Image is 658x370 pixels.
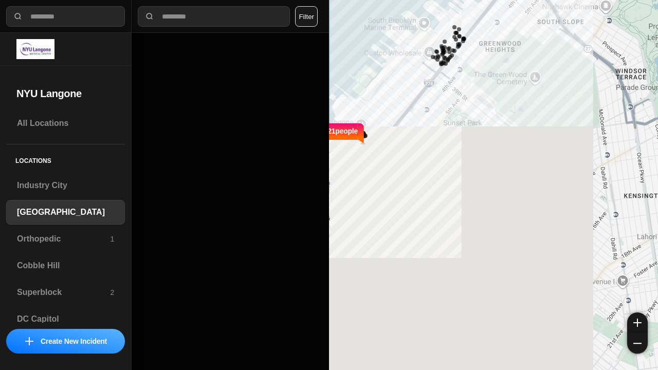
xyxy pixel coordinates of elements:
a: DC Capitol [6,307,125,331]
a: [GEOGRAPHIC_DATA] [6,200,125,225]
button: iconCreate New Incident [6,329,125,354]
h3: All Locations [17,117,114,129]
a: Superblock2 [6,280,125,305]
a: Cobble Hill [6,253,125,278]
a: All Locations [6,111,125,136]
h3: Cobble Hill [17,260,114,272]
img: logo [16,39,54,59]
p: 421 people [324,126,358,149]
h3: Superblock [17,286,110,299]
p: 1 [110,234,114,244]
img: notch [358,122,365,144]
p: 2 [110,287,114,298]
img: icon [25,337,33,345]
h3: Industry City [17,179,114,192]
img: search [13,11,23,22]
button: zoom-in [627,312,648,333]
img: zoom-out [633,339,642,347]
h5: Locations [6,144,125,173]
a: Orthopedic1 [6,227,125,251]
h3: DC Capitol [17,313,114,325]
img: search [144,11,155,22]
h3: Orthopedic [17,233,110,245]
p: Create New Incident [41,336,107,346]
a: Industry City [6,173,125,198]
button: Filter [295,6,318,27]
img: zoom-in [633,319,642,327]
h3: [GEOGRAPHIC_DATA] [17,206,114,218]
button: zoom-out [627,333,648,354]
h2: NYU Langone [16,86,115,101]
